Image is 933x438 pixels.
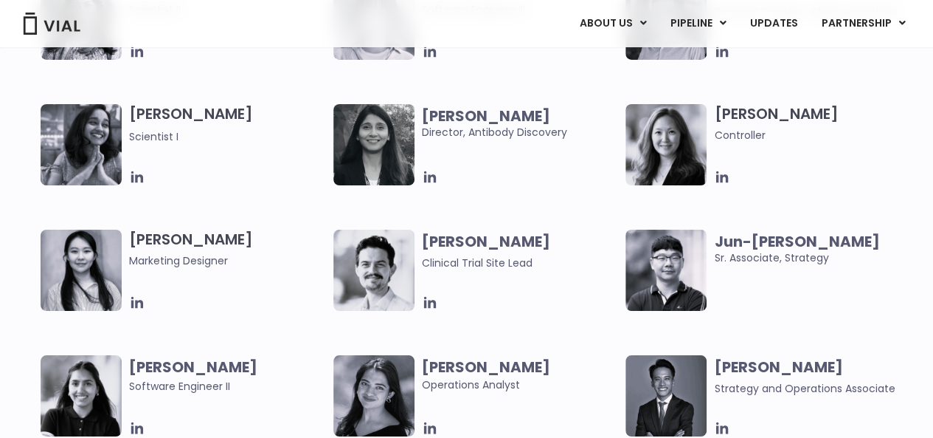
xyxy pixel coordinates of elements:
a: PIPELINEMenu Toggle [659,11,738,36]
img: Vial Logo [22,13,81,35]
h3: [PERSON_NAME] [129,230,326,269]
img: Image of smiling woman named Tanvi [41,355,122,437]
h3: [PERSON_NAME] [129,104,326,145]
b: [PERSON_NAME] [422,106,550,126]
b: [PERSON_NAME] [422,231,550,252]
img: Headshot of smiling woman named Sneha [41,104,122,185]
a: PARTNERSHIPMenu Toggle [810,11,918,36]
img: Headshot of smiling woman named Swati [333,104,415,185]
img: Smiling woman named Yousun [41,230,122,311]
img: Headshot of smiling man named Urann [625,355,707,437]
img: Image of smiling woman named Aleina [625,104,707,185]
span: Scientist I [129,129,178,144]
b: [PERSON_NAME] [129,357,257,377]
b: [PERSON_NAME] [714,357,842,377]
span: Sr. Associate, Strategy [714,233,911,266]
span: Controller [714,127,911,143]
a: ABOUT USMenu Toggle [568,11,658,36]
span: Clinical Trial Site Lead [422,256,533,270]
span: Software Engineer II [129,379,230,394]
span: Strategy and Operations Associate [714,381,895,396]
img: Headshot of smiling woman named Sharicka [333,355,415,437]
b: Jun-[PERSON_NAME] [714,231,879,252]
a: UPDATES [738,11,809,36]
h3: [PERSON_NAME] [714,104,911,143]
b: [PERSON_NAME] [422,357,550,377]
img: Image of smiling man named Jun-Goo [625,230,707,311]
span: Marketing Designer [129,253,326,269]
span: Director, Antibody Discovery [422,108,619,140]
img: Image of smiling man named Glenn [333,230,415,311]
span: Operations Analyst [422,359,619,393]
